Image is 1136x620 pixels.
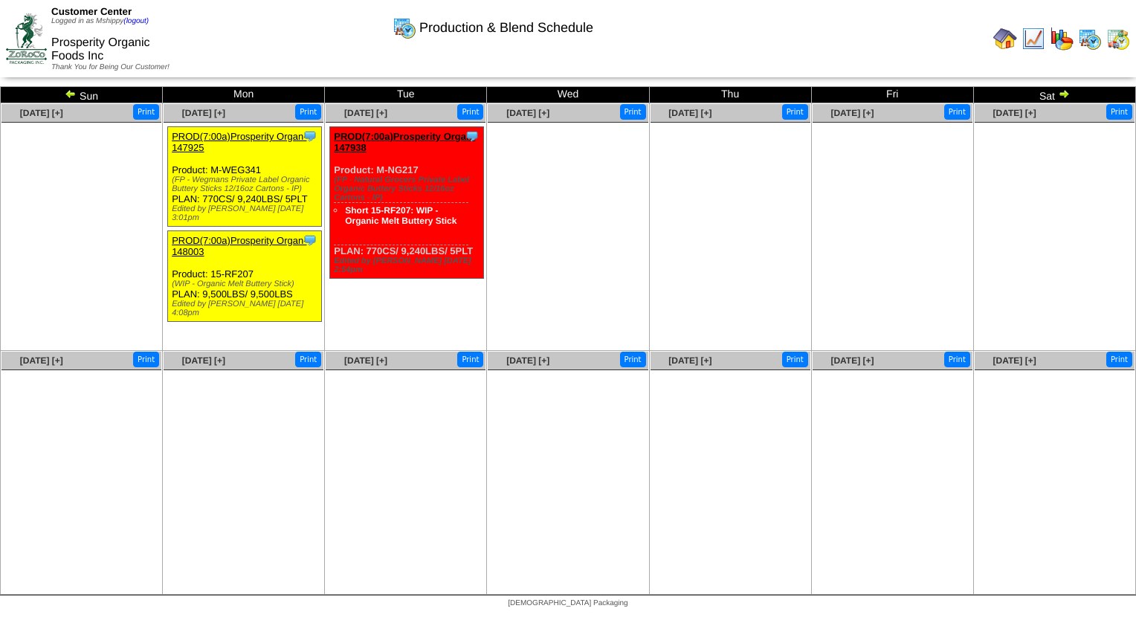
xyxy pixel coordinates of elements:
div: (WIP - Organic Melt Buttery Stick) [172,280,321,288]
a: [DATE] [+] [668,108,711,118]
span: Customer Center [51,6,132,17]
a: (logout) [123,17,149,25]
td: Wed [487,87,649,103]
img: Tooltip [303,129,317,143]
button: Print [782,104,808,120]
img: graph.gif [1050,27,1074,51]
a: [DATE] [+] [344,355,387,366]
td: Thu [649,87,811,103]
td: Tue [325,87,487,103]
button: Print [295,104,321,120]
td: Sun [1,87,163,103]
a: [DATE] [+] [830,108,874,118]
div: Product: M-WEG341 PLAN: 770CS / 9,240LBS / 5PLT [168,127,322,227]
a: [DATE] [+] [20,108,63,118]
div: Edited by [PERSON_NAME] [DATE] 2:54pm [334,256,483,274]
img: Tooltip [303,233,317,248]
a: [DATE] [+] [993,108,1036,118]
span: Logged in as Mshippy [51,17,149,25]
button: Print [620,104,646,120]
img: home.gif [993,27,1017,51]
a: [DATE] [+] [182,355,225,366]
div: Edited by [PERSON_NAME] [DATE] 4:08pm [172,300,321,317]
img: calendarprod.gif [393,16,416,39]
img: arrowleft.gif [65,88,77,100]
button: Print [295,352,321,367]
button: Print [944,352,970,367]
span: Production & Blend Schedule [419,20,593,36]
td: Fri [811,87,973,103]
div: Product: M-NG217 PLAN: 770CS / 9,240LBS / 5PLT [330,127,484,279]
a: PROD(7:00a)Prosperity Organ-147925 [172,131,306,153]
div: (FP - Natural Grocers Private Label Organic Buttery Sticks 12/16oz Cartons - IP) [334,175,483,202]
button: Print [457,352,483,367]
a: [DATE] [+] [20,355,63,366]
a: [DATE] [+] [344,108,387,118]
a: PROD(7:00a)Prosperity Organ-147938 [334,131,475,153]
img: Tooltip [465,129,480,143]
a: [DATE] [+] [506,355,549,366]
div: (FP - Wegmans Private Label Organic Buttery Sticks 12/16oz Cartons - IP) [172,175,321,193]
div: Edited by [PERSON_NAME] [DATE] 3:01pm [172,204,321,222]
img: calendarinout.gif [1106,27,1130,51]
button: Print [133,352,159,367]
td: Sat [973,87,1135,103]
a: PROD(7:00a)Prosperity Organ-148003 [172,235,306,257]
td: Mon [163,87,325,103]
span: Thank You for Being Our Customer! [51,63,170,71]
button: Print [944,104,970,120]
a: Short 15-RF207: WIP - Organic Melt Buttery Stick [345,205,456,226]
button: Print [1106,352,1132,367]
button: Print [1106,104,1132,120]
button: Print [620,352,646,367]
a: [DATE] [+] [830,355,874,366]
button: Print [133,104,159,120]
div: Product: 15-RF207 PLAN: 9,500LBS / 9,500LBS [168,231,322,322]
a: [DATE] [+] [993,355,1036,366]
img: line_graph.gif [1022,27,1045,51]
img: arrowright.gif [1058,88,1070,100]
button: Print [457,104,483,120]
a: [DATE] [+] [182,108,225,118]
a: [DATE] [+] [668,355,711,366]
span: Prosperity Organic Foods Inc [51,36,150,62]
img: ZoRoCo_Logo(Green%26Foil)%20jpg.webp [6,13,47,63]
button: Print [782,352,808,367]
img: calendarprod.gif [1078,27,1102,51]
span: [DEMOGRAPHIC_DATA] Packaging [508,599,627,607]
a: [DATE] [+] [506,108,549,118]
